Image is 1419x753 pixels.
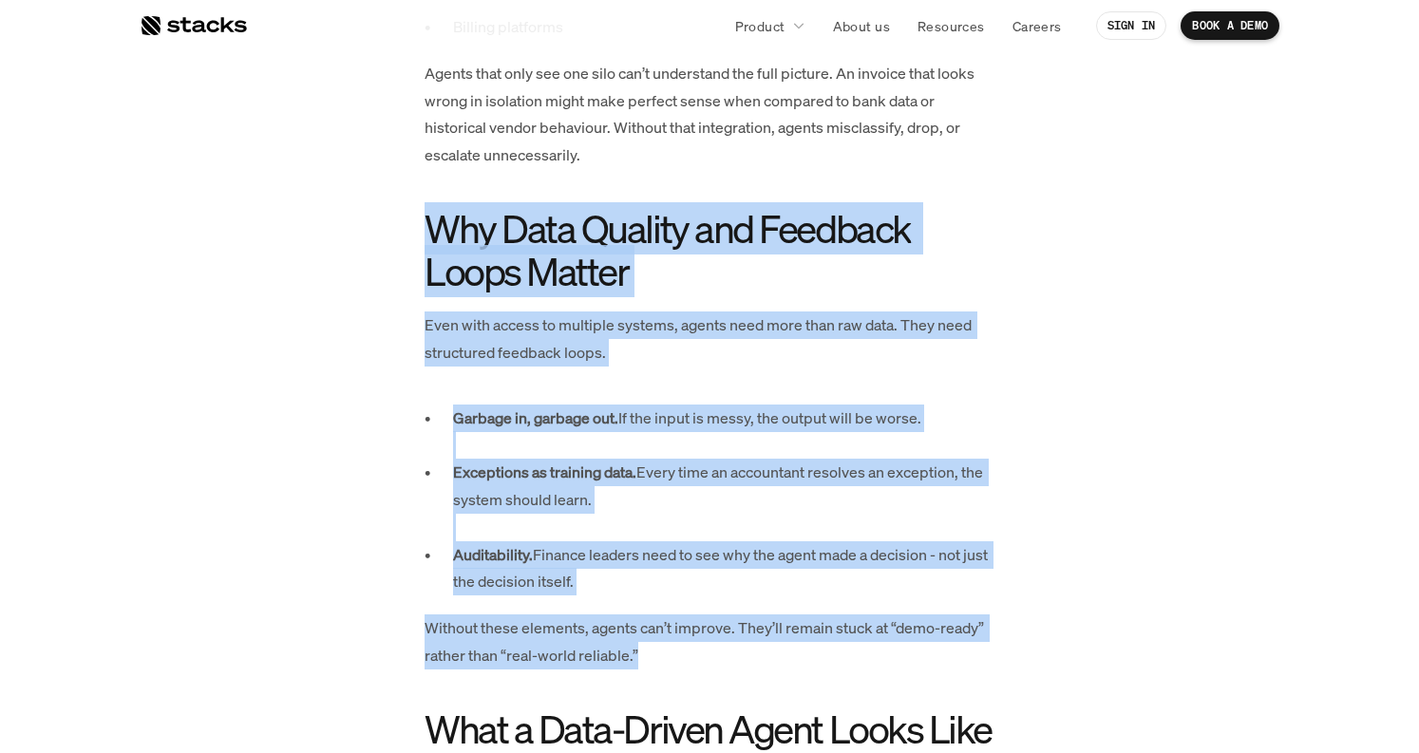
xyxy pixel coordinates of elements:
h2: What a Data-Driven Agent Looks Like [425,707,994,750]
a: BOOK A DEMO [1181,11,1279,40]
p: About us [833,16,890,36]
p: BOOK A DEMO [1192,19,1268,32]
a: About us [822,9,901,43]
p: Careers [1012,16,1062,36]
p: Without these elements, agents can’t improve. They’ll remain stuck at “demo-ready” rather than “r... [425,614,994,669]
p: Agents that only see one silo can’t understand the full picture. An invoice that looks wrong in i... [425,60,994,169]
strong: Exceptions as training data. [453,461,636,482]
a: Resources [906,9,996,43]
p: Finance leaders need to see why the agent made a decision - not just the decision itself. [453,541,994,596]
strong: Garbage in, garbage out. [453,407,618,428]
p: Product [735,16,785,36]
strong: Auditability. [453,544,533,565]
p: Resources [918,16,985,36]
a: Careers [1001,9,1073,43]
a: SIGN IN [1096,11,1167,40]
p: If the input is messy, the output will be worse. [453,405,994,460]
h2: Why Data Quality and Feedback Loops Matter [425,207,994,292]
p: Even with access to multiple systems, agents need more than raw data. They need structured feedba... [425,311,994,367]
p: SIGN IN [1107,19,1156,32]
a: Privacy Policy [224,362,308,375]
p: Every time an accountant resolves an exception, the system should learn. [453,459,994,540]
